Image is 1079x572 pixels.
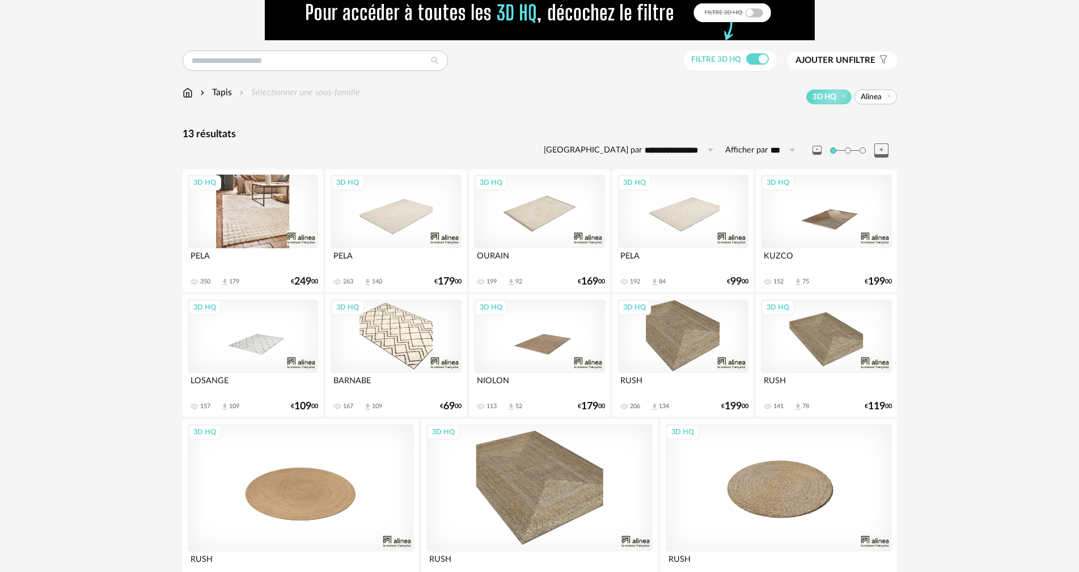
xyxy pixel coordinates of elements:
[331,300,364,315] div: 3D HQ
[773,402,784,410] div: 141
[861,92,882,102] span: Alinea
[188,175,221,190] div: 3D HQ
[372,278,382,286] div: 140
[761,373,891,396] div: RUSH
[200,278,210,286] div: 350
[515,402,522,410] div: 52
[544,145,642,156] label: [GEOGRAPHIC_DATA] par
[343,402,353,410] div: 167
[294,278,311,286] span: 249
[725,145,768,156] label: Afficher par
[659,278,666,286] div: 84
[198,86,207,99] img: svg+xml;base64,PHN2ZyB3aWR0aD0iMTYiIGhlaWdodD0iMTYiIHZpZXdCb3g9IjAgMCAxNiAxNiIgZmlsbD0ibm9uZSIgeG...
[183,294,323,417] a: 3D HQ LOSANGE 157 Download icon 109 €10900
[794,278,802,286] span: Download icon
[581,402,598,410] span: 179
[515,278,522,286] div: 92
[813,92,836,102] span: 3D HQ
[291,278,318,286] div: € 00
[650,402,659,411] span: Download icon
[331,175,364,190] div: 3D HQ
[802,278,809,286] div: 75
[188,373,318,396] div: LOSANGE
[875,55,888,66] span: Filter icon
[578,278,605,286] div: € 00
[221,278,229,286] span: Download icon
[229,278,239,286] div: 179
[721,402,748,410] div: € 00
[469,294,610,417] a: 3D HQ NIOLON 113 Download icon 52 €17900
[612,294,753,417] a: 3D HQ RUSH 206 Download icon 134 €19900
[331,248,461,271] div: PELA
[796,56,849,65] span: Ajouter un
[761,300,794,315] div: 3D HQ
[865,402,892,410] div: € 00
[440,402,462,410] div: € 00
[331,373,461,396] div: BARNABE
[343,278,353,286] div: 263
[773,278,784,286] div: 152
[486,402,497,410] div: 113
[865,278,892,286] div: € 00
[725,402,742,410] span: 199
[291,402,318,410] div: € 00
[730,278,742,286] span: 99
[756,170,896,292] a: 3D HQ KUZCO 152 Download icon 75 €19900
[868,402,885,410] span: 119
[198,86,232,99] div: Tapis
[363,402,372,411] span: Download icon
[630,402,640,410] div: 206
[761,248,891,271] div: KUZCO
[507,402,515,411] span: Download icon
[221,402,229,411] span: Download icon
[443,402,455,410] span: 69
[183,170,323,292] a: 3D HQ PELA 350 Download icon 179 €24900
[581,278,598,286] span: 169
[200,402,210,410] div: 157
[475,175,507,190] div: 3D HQ
[188,300,221,315] div: 3D HQ
[756,294,896,417] a: 3D HQ RUSH 141 Download icon 78 €11900
[727,278,748,286] div: € 00
[325,170,466,292] a: 3D HQ PELA 263 Download icon 140 €17900
[794,402,802,411] span: Download icon
[578,402,605,410] div: € 00
[188,425,221,439] div: 3D HQ
[650,278,659,286] span: Download icon
[486,278,497,286] div: 199
[438,278,455,286] span: 179
[796,55,875,66] span: filtre
[474,248,604,271] div: OURAIN
[229,402,239,410] div: 109
[787,52,897,70] button: Ajouter unfiltre Filter icon
[618,300,651,315] div: 3D HQ
[868,278,885,286] span: 199
[325,294,466,417] a: 3D HQ BARNABE 167 Download icon 109 €6900
[666,425,699,439] div: 3D HQ
[612,170,753,292] a: 3D HQ PELA 192 Download icon 84 €9900
[618,175,651,190] div: 3D HQ
[372,402,382,410] div: 109
[617,248,748,271] div: PELA
[363,278,372,286] span: Download icon
[630,278,640,286] div: 192
[294,402,311,410] span: 109
[659,402,669,410] div: 134
[434,278,462,286] div: € 00
[507,278,515,286] span: Download icon
[802,402,809,410] div: 78
[183,86,193,99] img: svg+xml;base64,PHN2ZyB3aWR0aD0iMTYiIGhlaWdodD0iMTciIHZpZXdCb3g9IjAgMCAxNiAxNyIgZmlsbD0ibm9uZSIgeG...
[427,425,460,439] div: 3D HQ
[183,128,897,141] div: 13 résultats
[617,373,748,396] div: RUSH
[691,56,741,63] span: Filtre 3D HQ
[475,300,507,315] div: 3D HQ
[761,175,794,190] div: 3D HQ
[474,373,604,396] div: NIOLON
[188,248,318,271] div: PELA
[469,170,610,292] a: 3D HQ OURAIN 199 Download icon 92 €16900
